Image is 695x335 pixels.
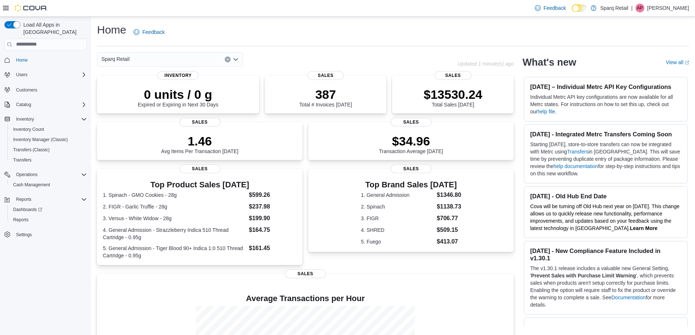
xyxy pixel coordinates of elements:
[361,191,434,199] dt: 1. General Admission
[10,135,87,144] span: Inventory Manager (Classic)
[13,170,87,179] span: Operations
[636,4,644,12] div: Aiden Perrin
[97,23,126,37] h1: Home
[103,191,246,199] dt: 1. Spinach - GMO Cookies - 28g
[530,203,679,231] span: Cova will be turning off Old Hub next year on [DATE]. This change allows us to quickly release ne...
[103,226,246,241] dt: 4. General Admission - Strazzleberry Indica 510 Thread Cartridge - 0.95g
[16,57,28,63] span: Home
[299,87,352,102] p: 387
[637,4,643,12] span: AP
[600,4,628,12] p: Sparq Retail
[233,57,239,62] button: Open list of options
[20,21,87,36] span: Load All Apps in [GEOGRAPHIC_DATA]
[530,93,682,115] p: Individual Metrc API key configurations are now available for all Metrc states. For instructions ...
[103,203,246,210] dt: 2. FIGR - Garlic Truffle - 28g
[685,61,689,65] svg: External link
[1,114,90,124] button: Inventory
[103,294,508,303] h4: Average Transactions per Hour
[13,157,31,163] span: Transfers
[13,70,30,79] button: Users
[553,163,598,169] a: help documentation
[16,72,27,78] span: Users
[10,145,53,154] a: Transfers (Classic)
[13,195,87,204] span: Reports
[572,4,587,12] input: Dark Mode
[10,180,53,189] a: Cash Management
[161,134,239,148] p: 1.46
[10,125,87,134] span: Inventory Count
[10,215,31,224] a: Reports
[13,86,40,94] a: Customers
[437,191,461,199] dd: $1346.80
[249,226,297,234] dd: $164.75
[13,56,31,65] a: Home
[10,180,87,189] span: Cash Management
[13,147,50,153] span: Transfers (Classic)
[13,195,34,204] button: Reports
[13,100,34,109] button: Catalog
[13,115,37,124] button: Inventory
[631,4,633,12] p: |
[530,247,682,262] h3: [DATE] - New Compliance Feature Included in v1.30.1
[285,269,326,278] span: Sales
[13,100,87,109] span: Catalog
[16,87,37,93] span: Customers
[225,57,231,62] button: Clear input
[4,52,87,259] nav: Complex example
[457,61,514,67] p: Updated 1 minute(s) ago
[435,71,471,80] span: Sales
[522,57,576,68] h2: What's new
[16,232,32,238] span: Settings
[647,4,689,12] p: [PERSON_NAME]
[131,25,167,39] a: Feedback
[1,229,90,240] button: Settings
[379,134,443,148] p: $34.96
[611,295,646,300] a: Documentation
[249,244,297,253] dd: $161.45
[103,215,246,222] dt: 3. Versus - White Widow - 28g
[16,172,38,178] span: Operations
[361,238,434,245] dt: 5. Fuego
[437,237,461,246] dd: $413.07
[666,59,689,65] a: View allExternal link
[530,83,682,90] h3: [DATE] – Individual Metrc API Key Configurations
[179,164,220,173] span: Sales
[138,87,219,108] div: Expired or Expiring in Next 30 Days
[1,170,90,180] button: Operations
[437,202,461,211] dd: $1138.73
[424,87,482,102] p: $13530.24
[630,225,657,231] a: Learn More
[7,145,90,155] button: Transfers (Classic)
[13,126,44,132] span: Inventory Count
[101,55,130,63] span: Sparq Retail
[532,1,569,15] a: Feedback
[1,70,90,80] button: Users
[530,141,682,177] p: Starting [DATE], store-to-store transfers can now be integrated with Metrc using in [GEOGRAPHIC_D...
[537,109,555,114] a: help file
[10,145,87,154] span: Transfers (Classic)
[16,116,34,122] span: Inventory
[10,135,71,144] a: Inventory Manager (Classic)
[161,134,239,154] div: Avg Items Per Transaction [DATE]
[544,4,566,12] span: Feedback
[103,180,297,189] h3: Top Product Sales [DATE]
[13,217,28,223] span: Reports
[1,55,90,65] button: Home
[13,230,35,239] a: Settings
[13,137,68,143] span: Inventory Manager (Classic)
[361,203,434,210] dt: 2. Spinach
[7,135,90,145] button: Inventory Manager (Classic)
[10,215,87,224] span: Reports
[567,149,588,155] a: Transfers
[158,71,198,80] span: Inventory
[249,202,297,211] dd: $237.98
[249,191,297,199] dd: $599.26
[379,134,443,154] div: Transaction Average [DATE]
[179,118,220,126] span: Sales
[10,156,34,164] a: Transfers
[7,124,90,135] button: Inventory Count
[10,205,87,214] span: Dashboards
[1,100,90,110] button: Catalog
